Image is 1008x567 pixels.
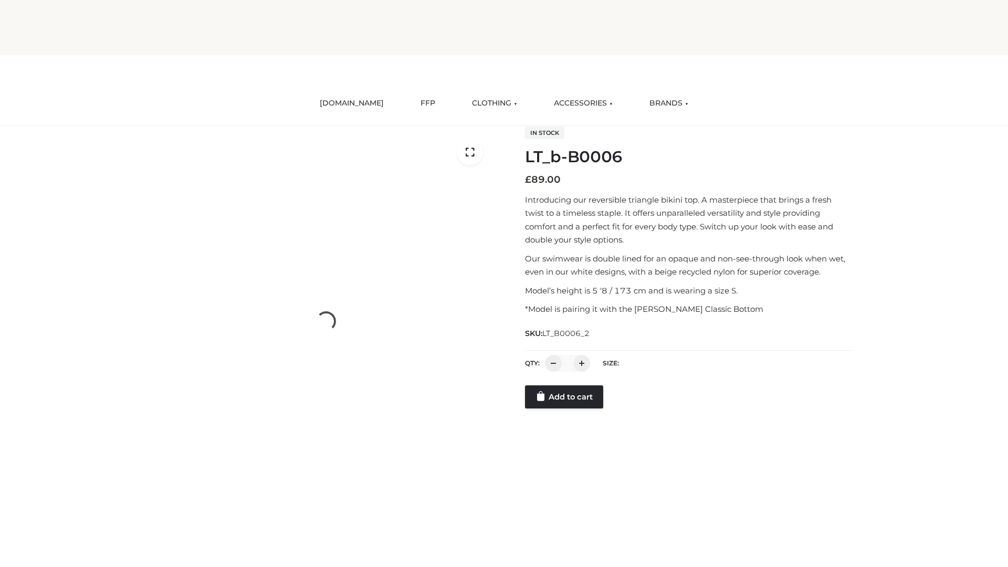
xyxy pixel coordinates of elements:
span: In stock [525,127,564,139]
a: Add to cart [525,385,603,408]
span: SKU: [525,327,591,340]
p: Introducing our reversible triangle bikini top. A masterpiece that brings a fresh twist to a time... [525,193,852,247]
a: [DOMAIN_NAME] [312,92,392,115]
p: Our swimwear is double lined for an opaque and non-see-through look when wet, even in our white d... [525,252,852,279]
span: LT_B0006_2 [542,329,590,338]
p: *Model is pairing it with the [PERSON_NAME] Classic Bottom [525,302,852,316]
a: FFP [413,92,443,115]
a: ACCESSORIES [546,92,621,115]
a: BRANDS [642,92,696,115]
a: CLOTHING [464,92,525,115]
label: Size: [603,359,619,367]
label: QTY: [525,359,540,367]
span: £ [525,174,531,185]
h1: LT_b-B0006 [525,148,852,166]
bdi: 89.00 [525,174,561,185]
p: Model’s height is 5 ‘8 / 173 cm and is wearing a size S. [525,284,852,298]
